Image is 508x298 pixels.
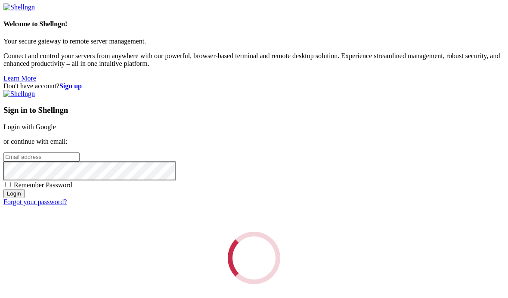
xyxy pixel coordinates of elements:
p: Connect and control your servers from anywhere with our powerful, browser-based terminal and remo... [3,52,505,68]
h3: Sign in to Shellngn [3,106,505,115]
p: Your secure gateway to remote server management. [3,37,505,45]
img: Shellngn [3,90,35,98]
img: Shellngn [3,3,35,11]
span: Remember Password [14,181,72,189]
a: Login with Google [3,123,56,130]
a: Learn More [3,74,36,82]
input: Email address [3,152,80,161]
a: Sign up [59,82,82,90]
p: or continue with email: [3,138,505,146]
a: Forgot your password? [3,198,67,205]
div: Don't have account? [3,82,505,90]
div: Loading... [220,224,288,292]
h4: Welcome to Shellngn! [3,20,505,28]
input: Remember Password [5,182,11,187]
input: Login [3,189,25,198]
